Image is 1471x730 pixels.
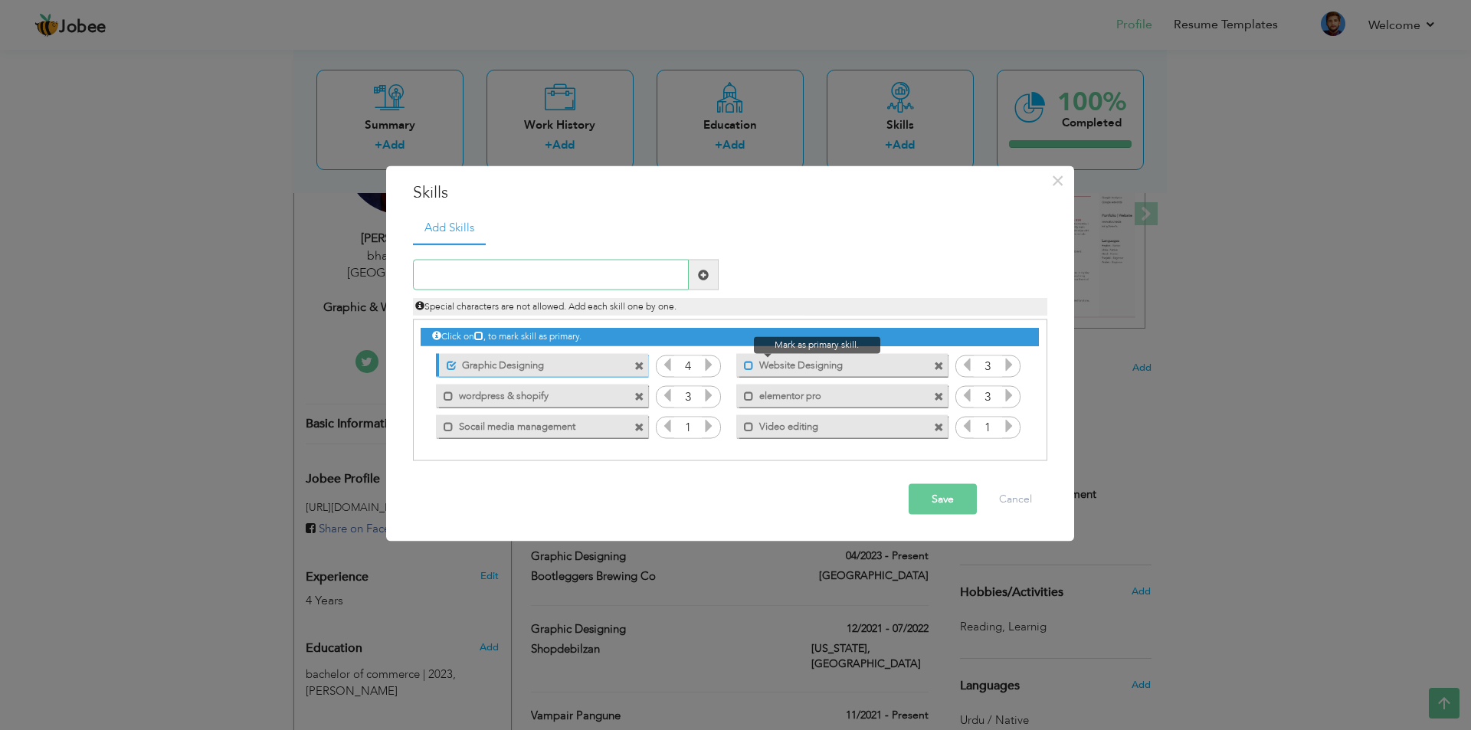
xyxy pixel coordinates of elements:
a: Add Skills [413,211,486,245]
label: Graphic Designing [457,353,609,372]
label: Socail media management [454,414,608,434]
span: × [1051,166,1064,194]
h3: Skills [413,181,1047,204]
span: Mark as primary skill. [754,337,880,353]
button: Close [1046,168,1070,192]
label: wordpress & shopify [454,384,608,403]
label: Video editing [754,414,909,434]
div: Click on , to mark skill as primary. [421,328,1038,345]
button: Save [909,484,977,515]
label: Website Designing [754,353,909,372]
button: Cancel [984,484,1047,515]
label: elementor pro [754,384,909,403]
span: Special characters are not allowed. Add each skill one by one. [415,300,677,313]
